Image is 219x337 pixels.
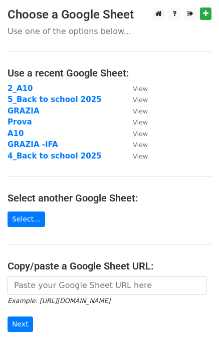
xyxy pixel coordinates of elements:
a: GRAZIA [8,106,40,115]
a: View [123,129,148,138]
a: View [123,151,148,160]
a: A10 [8,129,24,138]
small: View [133,96,148,103]
a: Select... [8,211,45,227]
input: Next [8,316,33,332]
small: View [133,85,148,92]
a: View [123,95,148,104]
small: View [133,118,148,126]
small: View [133,130,148,137]
h4: Select another Google Sheet: [8,192,211,204]
a: GRAZIA -IFA [8,140,58,149]
a: 4_Back to school 2025 [8,151,102,160]
h4: Use a recent Google Sheet: [8,67,211,79]
a: View [123,140,148,149]
a: 5_Back to school 2025 [8,95,102,104]
a: Prova [8,117,32,126]
small: View [133,141,148,148]
small: View [133,107,148,115]
input: Paste your Google Sheet URL here [8,276,206,295]
h3: Choose a Google Sheet [8,7,211,22]
a: View [123,117,148,126]
a: View [123,84,148,93]
a: View [123,106,148,115]
a: 2_A10 [8,84,33,93]
p: Use one of the options below... [8,26,211,36]
small: Example: [URL][DOMAIN_NAME] [8,297,110,304]
small: View [133,152,148,160]
h4: Copy/paste a Google Sheet URL: [8,260,211,272]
